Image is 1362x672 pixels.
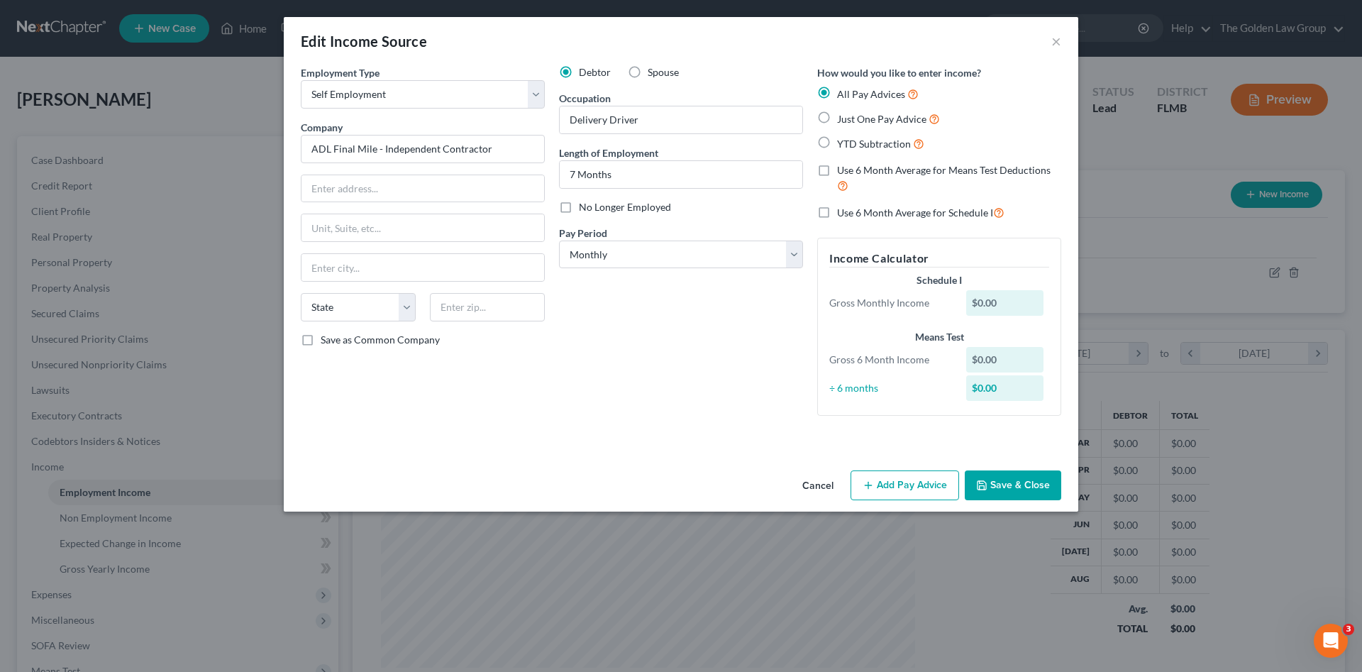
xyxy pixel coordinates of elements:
[301,31,427,51] div: Edit Income Source
[301,214,544,241] input: Unit, Suite, etc...
[837,206,993,219] span: Use 6 Month Average for Schedule I
[321,334,440,346] span: Save as Common Company
[559,227,607,239] span: Pay Period
[430,293,545,321] input: Enter zip...
[579,201,671,213] span: No Longer Employed
[966,290,1044,316] div: $0.00
[837,164,1051,176] span: Use 6 Month Average for Means Test Deductions
[301,135,545,163] input: Search company by name...
[966,347,1044,373] div: $0.00
[851,470,959,500] button: Add Pay Advice
[829,273,1049,287] div: Schedule I
[837,113,926,125] span: Just One Pay Advice
[648,66,679,78] span: Spouse
[822,381,959,395] div: ÷ 6 months
[301,175,544,202] input: Enter address...
[301,121,343,133] span: Company
[829,250,1049,268] h5: Income Calculator
[829,330,1049,344] div: Means Test
[1343,624,1354,635] span: 3
[817,65,981,80] label: How would you like to enter income?
[822,353,959,367] div: Gross 6 Month Income
[559,145,658,160] label: Length of Employment
[965,470,1061,500] button: Save & Close
[822,296,959,310] div: Gross Monthly Income
[579,66,611,78] span: Debtor
[560,161,802,188] input: ex: 2 years
[837,88,905,100] span: All Pay Advices
[791,472,845,500] button: Cancel
[1051,33,1061,50] button: ×
[560,106,802,133] input: --
[837,138,911,150] span: YTD Subtraction
[301,254,544,281] input: Enter city...
[301,67,380,79] span: Employment Type
[559,91,611,106] label: Occupation
[1314,624,1348,658] iframe: Intercom live chat
[966,375,1044,401] div: $0.00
